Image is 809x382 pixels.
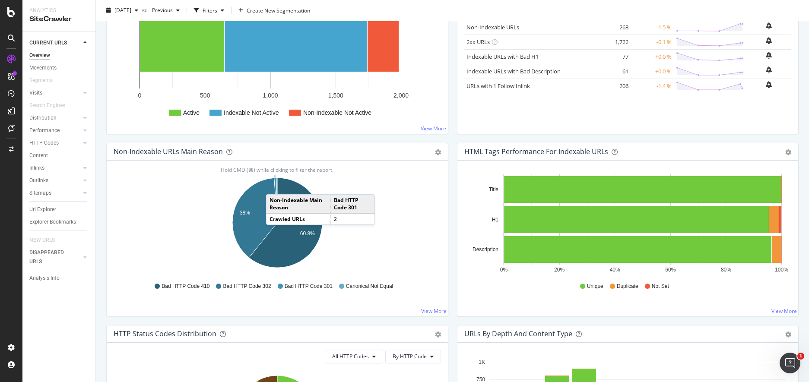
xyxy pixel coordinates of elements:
div: bell-plus [766,22,772,29]
div: HTML Tags Performance for Indexable URLs [464,147,608,156]
div: Url Explorer [29,205,56,214]
div: URLs by Depth and Content Type [464,329,572,338]
text: Non-Indexable Not Active [303,109,371,116]
span: Duplicate [617,283,638,290]
div: Outlinks [29,176,48,185]
a: Segments [29,76,61,85]
td: 77 [596,49,631,64]
a: Visits [29,88,81,98]
div: DISAPPEARED URLS [29,248,73,266]
td: Crawled URLs [266,213,330,224]
td: +0.0 % [631,49,674,64]
span: Not Set [652,283,669,290]
div: CURRENT URLS [29,38,67,47]
td: -0.1 % [631,35,674,49]
a: View More [771,307,797,315]
div: bell-plus [766,52,772,59]
a: DISAPPEARED URLS [29,248,81,266]
text: 1,500 [328,92,343,99]
td: -1.5 % [631,20,674,35]
text: Active [183,109,200,116]
text: 2,000 [393,92,409,99]
div: Filters [203,6,217,14]
text: 0% [500,267,508,273]
button: [DATE] [103,3,142,17]
span: Bad HTTP Code 410 [162,283,209,290]
a: Indexable URLs with Bad H1 [466,53,539,60]
div: gear [435,149,441,155]
span: Create New Segmentation [247,6,310,14]
span: Bad HTTP Code 301 [285,283,333,290]
a: Analysis Info [29,274,89,283]
div: SiteCrawler [29,14,89,24]
button: Create New Segmentation [235,3,314,17]
a: Distribution [29,114,81,123]
div: Sitemaps [29,189,51,198]
div: gear [785,149,791,155]
text: 80% [720,267,731,273]
a: Search Engines [29,101,74,110]
text: 60% [665,267,676,273]
div: Explorer Bookmarks [29,218,76,227]
div: Overview [29,51,50,60]
button: Filters [190,3,228,17]
td: 206 [596,79,631,93]
a: Movements [29,63,89,73]
div: Distribution [29,114,57,123]
a: HTTP Codes [29,139,81,148]
text: 38% [240,210,250,216]
a: View More [421,125,446,132]
span: Canonical Not Equal [346,283,393,290]
div: Analytics [29,7,89,14]
text: 20% [554,267,565,273]
svg: A chart. [464,174,792,275]
span: Bad HTTP Code 302 [223,283,271,290]
text: 1K [479,359,485,365]
div: gear [785,331,791,338]
span: vs [142,6,149,13]
iframe: Intercom live chat [780,353,800,373]
a: Outlinks [29,176,81,185]
div: Inlinks [29,164,44,173]
span: 1 [797,353,804,360]
div: Performance [29,126,60,135]
div: Segments [29,76,53,85]
td: 263 [596,20,631,35]
a: Overview [29,51,89,60]
div: gear [435,331,441,338]
span: All HTTP Codes [332,353,369,360]
td: -1.4 % [631,79,674,93]
button: By HTTP Code [385,350,441,363]
button: All HTTP Codes [325,350,383,363]
a: Indexable URLs with Bad Description [466,67,561,75]
a: CURRENT URLS [29,38,81,47]
div: HTTP Codes [29,139,59,148]
div: Visits [29,88,42,98]
div: HTTP Status Codes Distribution [114,329,216,338]
div: Content [29,151,48,160]
text: Title [489,186,498,193]
text: 0 [138,92,142,99]
a: 2xx URLs [466,38,490,46]
button: Previous [149,3,183,17]
text: 100% [775,267,788,273]
text: Indexable Not Active [224,109,279,116]
div: bell-plus [766,81,772,88]
text: 40% [609,267,620,273]
a: URLs with 1 Follow Inlink [466,82,530,90]
span: Previous [149,6,173,14]
td: Bad HTTP Code 301 [330,195,374,213]
div: Movements [29,63,57,73]
a: Explorer Bookmarks [29,218,89,227]
td: 2 [330,213,374,224]
a: Sitemaps [29,189,81,198]
a: Url Explorer [29,205,89,214]
td: +0.0 % [631,64,674,79]
a: Content [29,151,89,160]
td: Non-Indexable Main Reason [266,195,330,213]
a: Performance [29,126,81,135]
text: 60.8% [300,230,315,237]
text: Description [472,246,498,253]
a: Inlinks [29,164,81,173]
